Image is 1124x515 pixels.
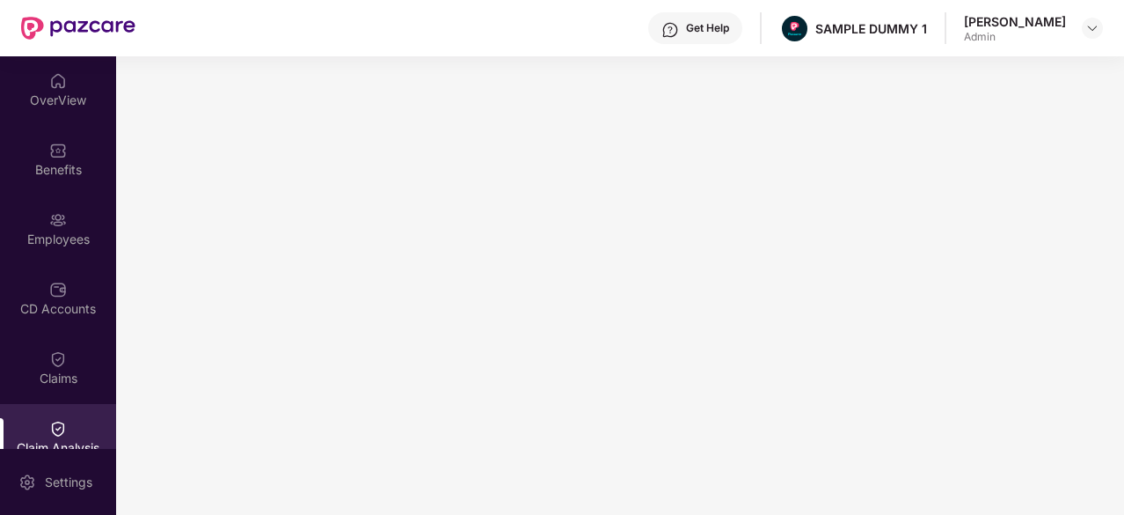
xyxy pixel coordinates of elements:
img: svg+xml;base64,PHN2ZyBpZD0iQ2xhaW0iIHhtbG5zPSJodHRwOi8vd3d3LnczLm9yZy8yMDAwL3N2ZyIgd2lkdGg9IjIwIi... [49,420,67,438]
img: svg+xml;base64,PHN2ZyBpZD0iU2V0dGluZy0yMHgyMCIgeG1sbnM9Imh0dHA6Ly93d3cudzMub3JnLzIwMDAvc3ZnIiB3aW... [18,474,36,491]
img: Pazcare_Alternative_logo-01-01.png [782,16,807,41]
img: svg+xml;base64,PHN2ZyBpZD0iRW1wbG95ZWVzIiB4bWxucz0iaHR0cDovL3d3dy53My5vcmcvMjAwMC9zdmciIHdpZHRoPS... [49,211,67,229]
img: svg+xml;base64,PHN2ZyBpZD0iQ0RfQWNjb3VudHMiIGRhdGEtbmFtZT0iQ0QgQWNjb3VudHMiIHhtbG5zPSJodHRwOi8vd3... [49,281,67,298]
img: svg+xml;base64,PHN2ZyBpZD0iQmVuZWZpdHMiIHhtbG5zPSJodHRwOi8vd3d3LnczLm9yZy8yMDAwL3N2ZyIgd2lkdGg9Ij... [49,142,67,159]
div: SAMPLE DUMMY 1 [815,20,927,37]
img: New Pazcare Logo [21,17,135,40]
div: Admin [964,30,1066,44]
img: svg+xml;base64,PHN2ZyBpZD0iRHJvcGRvd24tMzJ4MzIiIHhtbG5zPSJodHRwOi8vd3d3LnczLm9yZy8yMDAwL3N2ZyIgd2... [1085,21,1099,35]
div: Get Help [686,21,729,35]
div: Settings [40,474,98,491]
img: svg+xml;base64,PHN2ZyBpZD0iQ2xhaW0iIHhtbG5zPSJodHRwOi8vd3d3LnczLm9yZy8yMDAwL3N2ZyIgd2lkdGg9IjIwIi... [49,350,67,368]
img: svg+xml;base64,PHN2ZyBpZD0iSGVscC0zMngzMiIgeG1sbnM9Imh0dHA6Ly93d3cudzMub3JnLzIwMDAvc3ZnIiB3aWR0aD... [661,21,679,39]
div: [PERSON_NAME] [964,13,1066,30]
img: svg+xml;base64,PHN2ZyBpZD0iSG9tZSIgeG1sbnM9Imh0dHA6Ly93d3cudzMub3JnLzIwMDAvc3ZnIiB3aWR0aD0iMjAiIG... [49,72,67,90]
